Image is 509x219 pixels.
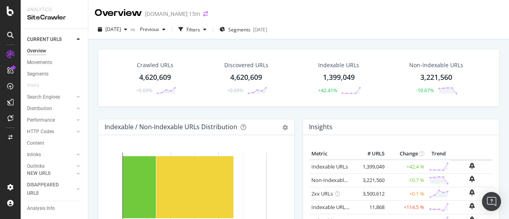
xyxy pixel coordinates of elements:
div: Discovered URLs [224,61,268,69]
td: -10.7 % [387,173,426,187]
div: Indexable URLs [318,61,359,69]
div: Open Intercom Messenger [482,192,501,211]
div: Distribution [27,105,52,113]
div: Indexable / Non-Indexable URLs Distribution [105,123,237,131]
span: vs [130,26,137,33]
div: gear [282,125,288,130]
div: Outlinks [27,162,45,171]
div: Analysis Info [27,204,55,213]
div: -10.67% [416,87,434,94]
a: NEW URLS [27,169,74,178]
a: 2xx URLs [311,190,333,197]
span: Previous [137,26,159,33]
div: Search Engines [27,93,60,101]
div: DISAPPEARED URLS [27,181,67,198]
td: 11,868 [355,200,387,214]
th: Change [387,148,426,160]
div: Non-Indexable URLs [409,61,463,69]
td: +42.4 % [387,160,426,174]
a: Content [27,139,82,147]
div: SiteCrawler [27,13,82,22]
div: 4,620,609 [230,72,262,83]
a: DISAPPEARED URLS [27,181,74,198]
th: # URLS [355,148,387,160]
a: Indexable URLs with Bad H1 [311,203,378,211]
span: 2025 Sep. 8th [105,26,121,33]
div: +42.41% [318,87,337,94]
div: bell-plus [469,203,475,209]
div: Crawled URLs [137,61,173,69]
a: Movements [27,58,82,67]
div: Overview [27,47,46,55]
a: Search Engines [27,93,74,101]
div: Overview [95,6,142,20]
a: Inlinks [27,151,74,159]
td: +114.5 % [387,200,426,214]
div: +0.69% [136,87,152,94]
div: Segments [27,70,49,78]
td: +0.1 % [387,187,426,200]
div: Performance [27,116,55,124]
div: arrow-right-arrow-left [203,11,208,17]
div: Content [27,139,44,147]
button: Filters [175,23,210,36]
a: Analysis Info [27,204,82,213]
div: Visits [27,81,39,90]
a: Indexable URLs [311,163,348,170]
div: Analytics [27,6,82,13]
a: HTTP Codes [27,128,74,136]
a: Distribution [27,105,74,113]
a: Segments [27,70,82,78]
button: Segments[DATE] [216,23,270,36]
a: Overview [27,47,82,55]
div: 1,399,049 [323,72,355,83]
div: +0.69% [227,87,243,94]
div: bell-plus [469,176,475,182]
th: Trend [426,148,451,160]
div: Inlinks [27,151,41,159]
td: 3,500,612 [355,187,387,200]
div: Movements [27,58,52,67]
div: 3,221,560 [420,72,452,83]
span: Segments [228,26,251,33]
button: Previous [137,23,169,36]
a: Non-Indexable URLs [311,176,360,184]
div: [DOMAIN_NAME] 15m [145,10,200,18]
td: 3,221,560 [355,173,387,187]
button: [DATE] [95,23,130,36]
div: [DATE] [253,26,267,33]
th: Metric [309,148,355,160]
div: NEW URLS [27,169,51,178]
div: Filters [187,26,200,33]
a: Visits [27,81,47,90]
h4: Insights [309,122,332,132]
a: Outlinks [27,162,74,171]
div: CURRENT URLS [27,35,62,44]
div: bell-plus [469,189,475,196]
div: bell-plus [469,163,475,169]
a: CURRENT URLS [27,35,74,44]
td: 1,399,049 [355,160,387,174]
div: HTTP Codes [27,128,54,136]
div: 4,620,609 [139,72,171,83]
a: Performance [27,116,74,124]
